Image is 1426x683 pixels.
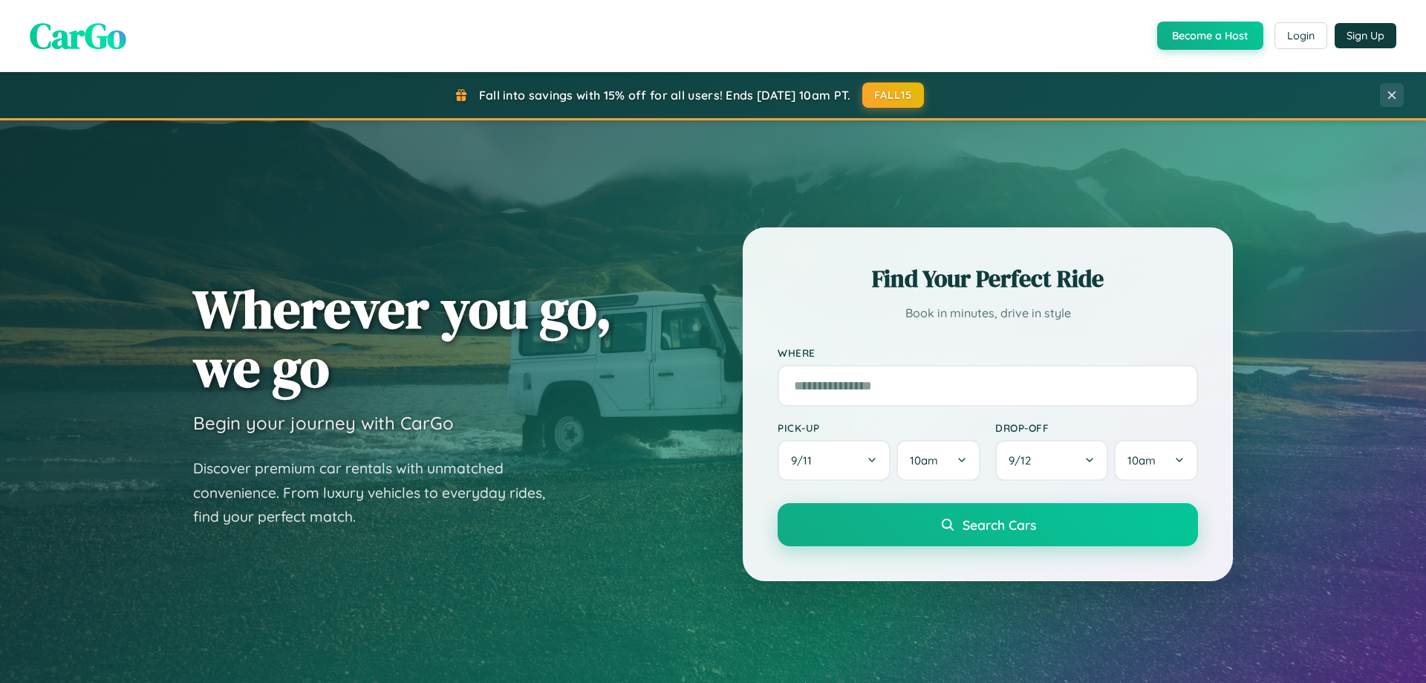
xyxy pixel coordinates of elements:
[778,302,1198,324] p: Book in minutes, drive in style
[778,440,891,481] button: 9/11
[1114,440,1198,481] button: 10am
[995,421,1198,434] label: Drop-off
[1335,23,1396,48] button: Sign Up
[1274,22,1327,49] button: Login
[778,346,1198,359] label: Where
[963,517,1036,533] span: Search Cars
[910,453,938,467] span: 10am
[778,503,1198,546] button: Search Cars
[995,440,1108,481] button: 9/12
[193,412,454,434] h3: Begin your journey with CarGo
[1127,453,1156,467] span: 10am
[1157,22,1263,50] button: Become a Host
[862,82,925,108] button: FALL15
[778,262,1198,295] h2: Find Your Perfect Ride
[479,88,851,103] span: Fall into savings with 15% off for all users! Ends [DATE] 10am PT.
[778,421,980,434] label: Pick-up
[1009,453,1038,467] span: 9 / 12
[30,11,126,60] span: CarGo
[193,279,612,397] h1: Wherever you go, we go
[193,456,564,529] p: Discover premium car rentals with unmatched convenience. From luxury vehicles to everyday rides, ...
[896,440,980,481] button: 10am
[791,453,819,467] span: 9 / 11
